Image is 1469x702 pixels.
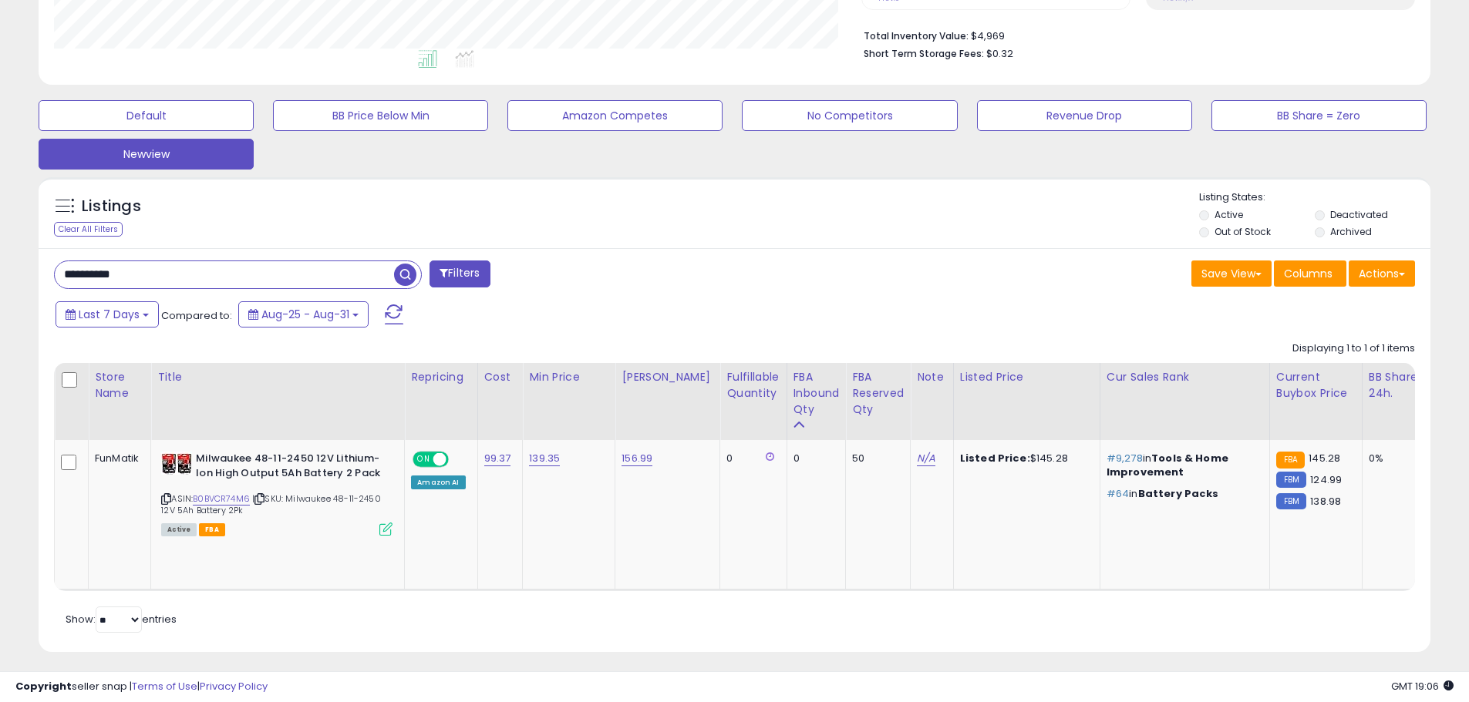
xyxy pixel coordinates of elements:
[161,452,393,534] div: ASIN:
[484,369,517,385] div: Cost
[1107,487,1258,501] p: in
[742,100,957,131] button: No Competitors
[414,453,433,466] span: ON
[726,452,774,465] div: 0
[199,523,225,536] span: FBA
[56,301,159,327] button: Last 7 Days
[793,452,834,465] div: 0
[161,492,381,516] span: | SKU: Milwaukee 48-11-2450 12V 5Ah Battery 2Pk
[793,369,840,418] div: FBA inbound Qty
[1369,369,1425,401] div: BB Share 24h.
[1330,225,1372,238] label: Archived
[1276,369,1356,401] div: Current Buybox Price
[1199,190,1430,205] p: Listing States:
[200,679,268,694] a: Privacy Policy
[1274,260,1346,287] button: Columns
[1276,472,1306,488] small: FBM
[726,369,780,401] div: Fulfillable Quantity
[864,29,969,42] b: Total Inventory Value:
[161,308,232,323] span: Compared to:
[917,369,947,385] div: Note
[132,679,197,694] a: Terms of Use
[411,369,470,385] div: Repricing
[1107,486,1129,501] span: #64
[411,475,465,489] div: Amazon AI
[960,452,1088,465] div: $145.28
[193,492,250,506] a: B0BVCR74M6
[1107,451,1143,465] span: #9,278
[1330,208,1388,221] label: Deactivated
[79,307,140,322] span: Last 7 Days
[852,452,898,465] div: 50
[238,301,369,327] button: Aug-25 - Aug-31
[446,453,471,466] span: OFF
[977,100,1192,131] button: Revenue Drop
[66,612,177,626] span: Show: entries
[864,47,984,60] b: Short Term Storage Fees:
[95,452,139,465] div: FunMatik
[161,452,192,475] img: 41W5ThxpLqL._SL40_.jpg
[95,369,144,401] div: Store Name
[273,100,488,131] button: BB Price Below Min
[82,196,141,217] h5: Listings
[1310,472,1342,487] span: 124.99
[15,679,72,694] strong: Copyright
[622,451,652,466] a: 156.99
[1284,266,1333,281] span: Columns
[1107,451,1228,479] span: Tools & Home Improvement
[1292,341,1415,356] div: Displaying 1 to 1 of 1 items
[622,369,713,385] div: [PERSON_NAME]
[484,451,511,466] a: 99.37
[960,369,1093,385] div: Listed Price
[1107,452,1258,479] p: in
[196,452,383,484] b: Milwaukee 48-11-2450 12V Lithium-Ion High Output 5Ah Battery 2 Pack
[1391,679,1454,694] span: 2025-09-8 19:06 GMT
[529,369,608,385] div: Min Price
[1369,452,1420,465] div: 0%
[1191,260,1272,287] button: Save View
[852,369,904,418] div: FBA Reserved Qty
[1309,451,1340,465] span: 145.28
[529,451,560,466] a: 139.35
[1349,260,1415,287] button: Actions
[1215,225,1271,238] label: Out of Stock
[261,307,349,322] span: Aug-25 - Aug-31
[54,222,123,237] div: Clear All Filters
[1310,494,1341,509] span: 138.98
[15,680,268,694] div: seller snap | |
[917,451,935,466] a: N/A
[960,451,1030,465] b: Listed Price:
[1138,486,1219,501] span: Battery Packs
[864,25,1403,44] li: $4,969
[1215,208,1243,221] label: Active
[157,369,398,385] div: Title
[1107,369,1263,385] div: Cur Sales Rank
[986,46,1013,61] span: $0.32
[1276,493,1306,509] small: FBM
[39,100,254,131] button: Default
[507,100,723,131] button: Amazon Competes
[1211,100,1427,131] button: BB Share = Zero
[161,523,197,536] span: All listings currently available for purchase on Amazon
[430,260,490,287] button: Filters
[39,139,254,170] button: Newview
[1276,452,1305,469] small: FBA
